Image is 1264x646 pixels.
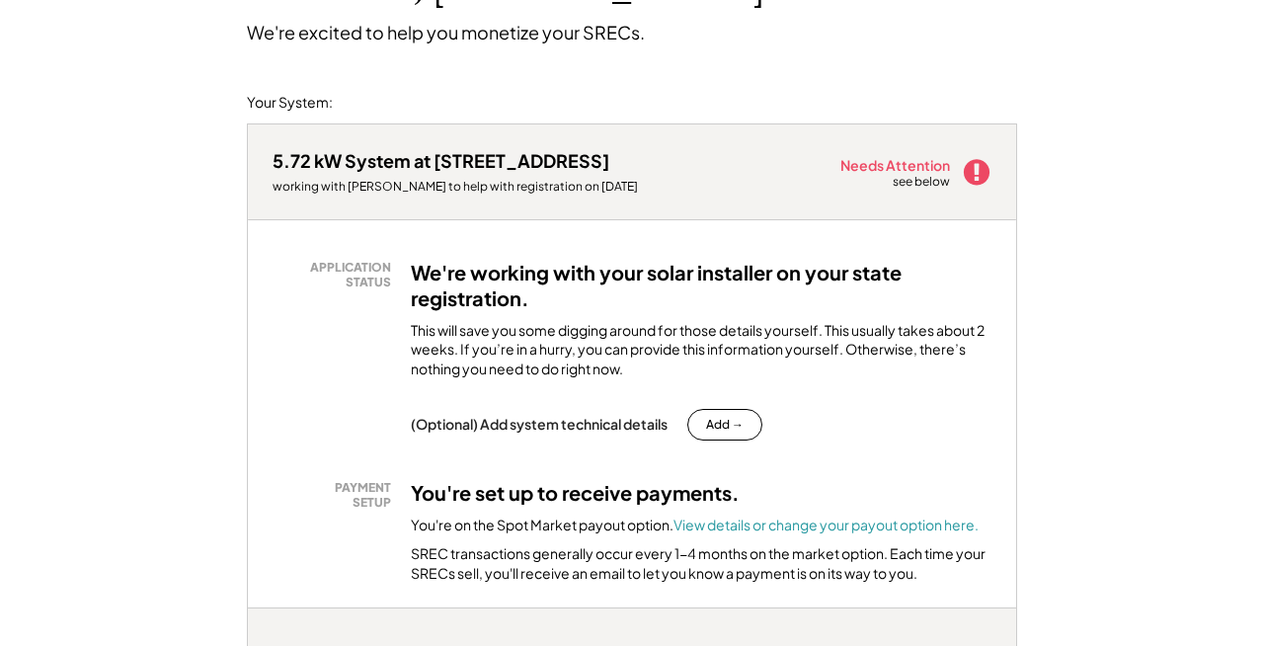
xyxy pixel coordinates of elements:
[411,415,668,433] div: (Optional) Add system technical details
[411,516,979,535] div: You're on the Spot Market payout option.
[282,480,391,511] div: PAYMENT SETUP
[840,158,952,172] div: Needs Attention
[687,409,762,441] button: Add →
[273,179,638,195] div: working with [PERSON_NAME] to help with registration on [DATE]
[411,480,740,506] h3: You're set up to receive payments.
[247,93,333,113] div: Your System:
[893,174,952,191] div: see below
[273,149,609,172] div: 5.72 kW System at [STREET_ADDRESS]
[282,260,391,290] div: APPLICATION STATUS
[411,321,991,379] div: This will save you some digging around for those details yourself. This usually takes about 2 wee...
[247,21,645,43] div: We're excited to help you monetize your SRECs.
[673,516,979,533] a: View details or change your payout option here.
[411,260,991,311] h3: We're working with your solar installer on your state registration.
[411,544,991,583] div: SREC transactions generally occur every 1-4 months on the market option. Each time your SRECs sel...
